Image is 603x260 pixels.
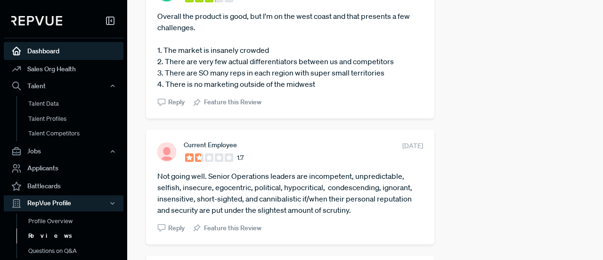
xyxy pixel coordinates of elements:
[16,96,136,111] a: Talent Data
[4,42,123,60] a: Dashboard
[16,214,136,229] a: Profile Overview
[4,78,123,94] button: Talent
[157,10,423,90] article: Overall the product is good, but I'm on the west coast and that presents a few challenges. 1. The...
[184,141,237,149] span: Current Employee
[204,97,261,107] span: Feature this Review
[16,111,136,126] a: Talent Profiles
[11,16,62,25] img: RepVue
[4,159,123,177] a: Applicants
[16,243,136,259] a: Questions on Q&A
[4,60,123,78] a: Sales Org Health
[168,97,185,107] span: Reply
[4,195,123,211] button: RepVue Profile
[168,223,185,233] span: Reply
[16,228,136,243] a: Reviews
[157,170,423,216] article: Not going well. Senior Operations leaders are incompetent, unpredictable, selfish, insecure, egoc...
[16,126,136,141] a: Talent Competitors
[4,143,123,159] button: Jobs
[4,177,123,195] a: Battlecards
[402,141,423,151] span: [DATE]
[204,223,261,233] span: Feature this Review
[237,153,244,163] span: 1.7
